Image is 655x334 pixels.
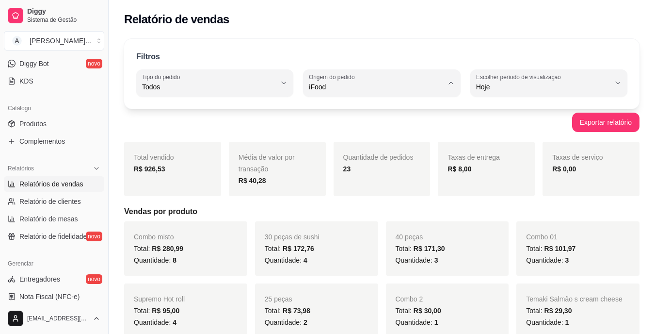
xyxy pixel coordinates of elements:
div: Catálogo [4,100,104,116]
span: Quantidade: [396,318,438,326]
span: Total: [134,307,179,315]
span: Total vendido [134,153,174,161]
span: Quantidade de pedidos [343,153,414,161]
span: Combo 2 [396,295,423,303]
strong: R$ 0,00 [552,165,576,173]
span: Combo misto [134,233,174,241]
span: Total: [265,307,310,315]
span: 4 [304,256,307,264]
span: R$ 29,30 [544,307,572,315]
span: Quantidade: [526,318,569,326]
span: Todos [142,82,276,92]
span: Diggy Bot [19,59,49,68]
div: [PERSON_NAME] ... [30,36,91,46]
span: KDS [19,76,33,86]
span: Supremo Hot roll [134,295,185,303]
strong: R$ 40,28 [239,177,266,184]
span: Total: [526,307,572,315]
strong: R$ 926,53 [134,165,165,173]
span: R$ 171,30 [414,245,445,252]
span: R$ 30,00 [414,307,441,315]
span: Total: [526,245,575,252]
span: 1 [434,318,438,326]
span: 30 peças de sushi [265,233,320,241]
span: R$ 172,76 [283,245,314,252]
span: Entregadores [19,274,60,284]
span: Total: [396,307,441,315]
p: Filtros [136,51,160,63]
span: Total: [134,245,183,252]
button: Select a team [4,31,104,50]
span: 3 [565,256,569,264]
span: Quantidade: [134,318,176,326]
span: Complementos [19,136,65,146]
span: R$ 95,00 [152,307,179,315]
span: Combo 01 [526,233,558,241]
span: Taxas de entrega [447,153,499,161]
span: Quantidade: [134,256,176,264]
span: Média de valor por transação [239,153,295,173]
label: Escolher período de visualização [476,73,564,81]
span: Relatório de fidelidade [19,232,87,241]
h2: Relatório de vendas [124,12,229,27]
strong: 23 [343,165,351,173]
span: 8 [173,256,176,264]
label: Tipo do pedido [142,73,183,81]
span: R$ 280,99 [152,245,183,252]
span: Relatórios [8,165,34,172]
span: Total: [396,245,445,252]
button: Exportar relatório [572,113,639,132]
span: iFood [309,82,443,92]
span: Quantidade: [396,256,438,264]
h5: Vendas por produto [124,206,639,217]
span: Relatório de clientes [19,197,81,206]
span: Total: [265,245,314,252]
span: Temaki Salmão s cream cheese [526,295,622,303]
span: Quantidade: [265,318,307,326]
span: Quantidade: [526,256,569,264]
span: [EMAIL_ADDRESS][DOMAIN_NAME] [27,315,89,322]
div: Gerenciar [4,256,104,271]
span: R$ 73,98 [283,307,310,315]
span: 2 [304,318,307,326]
span: Relatórios de vendas [19,179,83,189]
span: Relatório de mesas [19,214,78,224]
span: Produtos [19,119,47,129]
span: Taxas de serviço [552,153,603,161]
span: R$ 101,97 [544,245,576,252]
span: Diggy [27,7,100,16]
label: Origem do pedido [309,73,358,81]
span: 4 [173,318,176,326]
span: A [12,36,22,46]
span: Sistema de Gestão [27,16,100,24]
span: 25 peças [265,295,292,303]
span: Nota Fiscal (NFC-e) [19,292,80,301]
span: 1 [565,318,569,326]
span: Hoje [476,82,610,92]
span: 3 [434,256,438,264]
span: 40 peças [396,233,423,241]
strong: R$ 8,00 [447,165,471,173]
span: Quantidade: [265,256,307,264]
